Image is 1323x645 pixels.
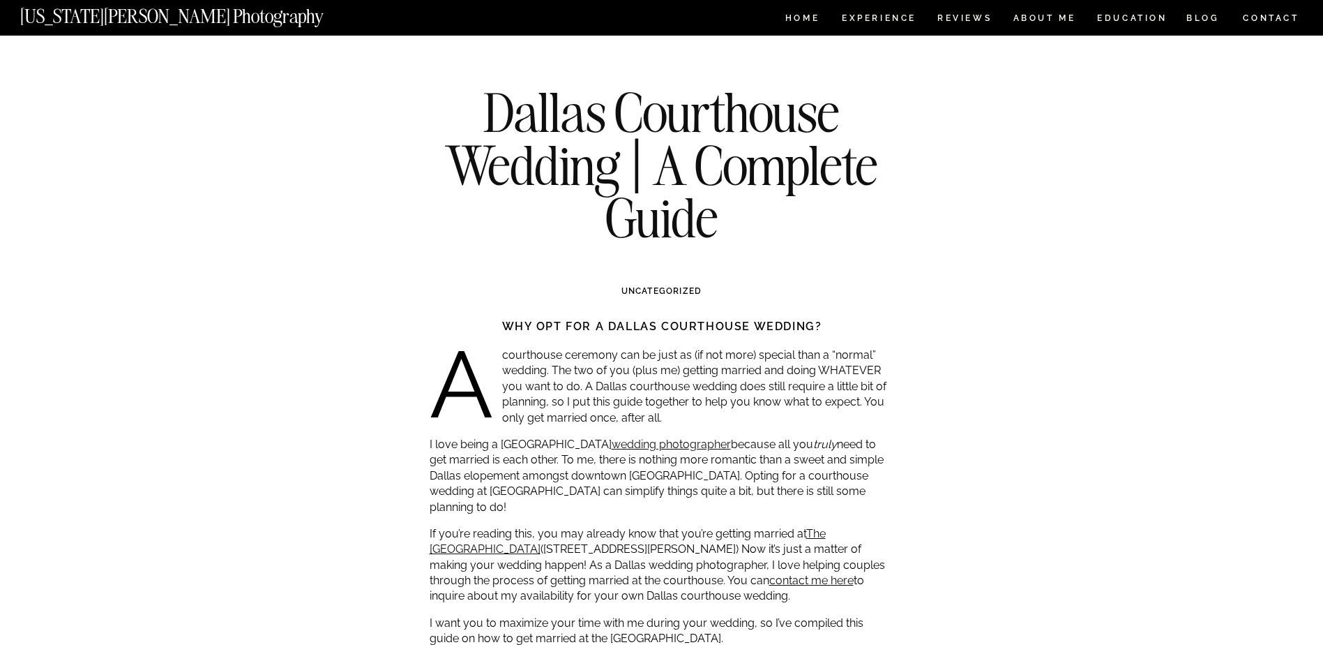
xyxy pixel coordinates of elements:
[409,86,915,244] h1: Dallas Courthouse Wedding | A Complete Guide
[769,574,854,587] a: contact me here
[813,438,837,451] em: truly
[1096,14,1169,26] a: EDUCATION
[621,286,702,296] a: Uncategorized
[20,7,370,19] a: [US_STATE][PERSON_NAME] Photography
[430,437,895,515] p: I love being a [GEOGRAPHIC_DATA] because all you need to get married is each other. To me, there ...
[783,14,822,26] a: HOME
[1186,14,1220,26] a: BLOG
[612,438,731,451] a: wedding photographer
[1242,10,1300,26] a: CONTACT
[1013,14,1076,26] a: ABOUT ME
[937,14,990,26] a: REVIEWS
[430,348,895,426] p: A courthouse ceremony can be just as (if not more) special than a “normal” wedding. The two of yo...
[430,526,895,605] p: If you’re reading this, you may already know that you’re getting married at ([STREET_ADDRESS][PER...
[842,14,915,26] a: Experience
[502,320,822,333] strong: Why opt for a Dallas courthouse wedding?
